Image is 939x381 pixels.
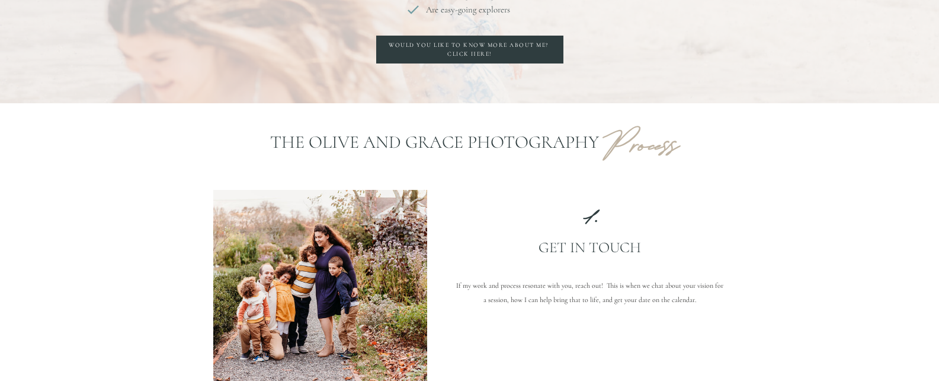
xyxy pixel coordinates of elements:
p: Get in touch [467,239,712,274]
p: If my work and process resonate with you, reach out! This is when we chat about your vision for a... [455,278,725,307]
b: Process [600,125,680,164]
a: Would you like to know more about me? Click here! [382,41,557,58]
b: 1. [584,196,600,236]
p: The Olive and Grace Photography [268,132,601,156]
